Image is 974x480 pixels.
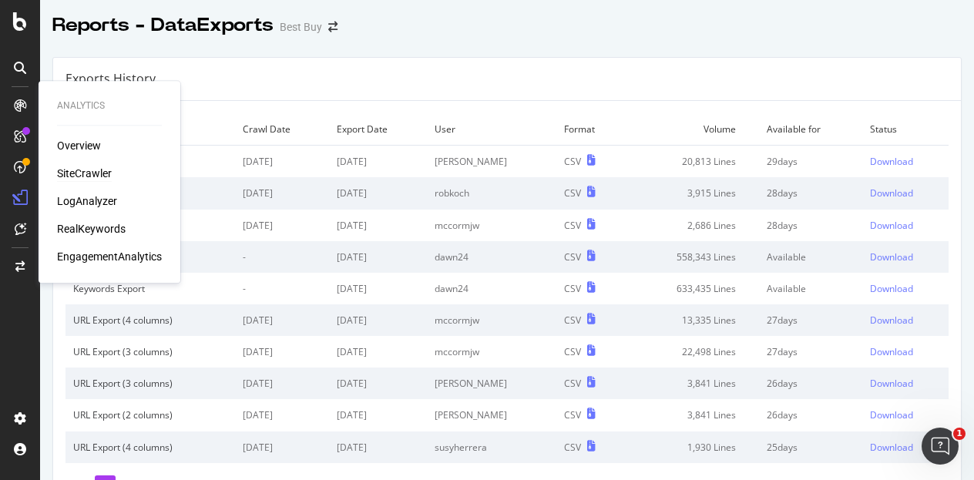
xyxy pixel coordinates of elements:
a: RealKeywords [57,221,126,237]
a: Download [870,155,941,168]
td: [DATE] [329,399,427,431]
div: Best Buy [280,19,322,35]
td: [DATE] [329,146,427,178]
td: [PERSON_NAME] [427,399,557,431]
td: mccormjw [427,210,557,241]
a: EngagementAnalytics [57,249,162,264]
div: Download [870,155,913,168]
td: susyherrera [427,431,557,463]
td: 27 days [759,304,861,336]
div: Download [870,186,913,200]
td: 3,841 Lines [626,368,759,399]
a: Download [870,345,941,358]
td: 26 days [759,368,861,399]
td: [DATE] [329,368,427,399]
div: URL Export (4 columns) [73,314,227,327]
div: Keywords Export [73,282,227,295]
td: - [235,273,328,304]
div: Analytics [57,99,162,112]
td: 3,915 Lines [626,177,759,209]
a: Download [870,408,941,421]
div: Download [870,282,913,295]
a: SiteCrawler [57,166,112,181]
div: Download [870,441,913,454]
td: - [235,241,328,273]
td: dawn24 [427,273,557,304]
div: CSV [564,377,581,390]
a: Download [870,219,941,232]
a: Download [870,314,941,327]
td: [DATE] [329,241,427,273]
div: CSV [564,441,581,454]
div: URL Export (2 columns) [73,408,227,421]
div: Download [870,408,913,421]
td: 633,435 Lines [626,273,759,304]
td: [DATE] [329,336,427,368]
td: 13,335 Lines [626,304,759,336]
div: CSV [564,314,581,327]
td: 27 days [759,336,861,368]
td: Status [862,113,949,146]
td: Export Date [329,113,427,146]
td: User [427,113,557,146]
div: Exports History [65,70,156,88]
td: [PERSON_NAME] [427,146,557,178]
a: Overview [57,138,101,153]
iframe: Intercom live chat [922,428,959,465]
div: Download [870,219,913,232]
div: CSV [564,219,581,232]
td: 28 days [759,210,861,241]
a: Download [870,250,941,263]
td: [DATE] [235,177,328,209]
td: 22,498 Lines [626,336,759,368]
a: LogAnalyzer [57,193,117,209]
div: CSV [564,408,581,421]
div: CSV [564,282,581,295]
div: Available [767,250,854,263]
td: 1,930 Lines [626,431,759,463]
td: [DATE] [329,177,427,209]
td: 20,813 Lines [626,146,759,178]
td: [DATE] [329,431,427,463]
td: 558,343 Lines [626,241,759,273]
td: Format [556,113,626,146]
td: [DATE] [235,336,328,368]
td: [DATE] [235,146,328,178]
div: Download [870,250,913,263]
div: URL Export (4 columns) [73,441,227,454]
td: robkoch [427,177,557,209]
td: 25 days [759,431,861,463]
td: [DATE] [329,304,427,336]
td: [DATE] [235,368,328,399]
a: Download [870,282,941,295]
td: Crawl Date [235,113,328,146]
div: Reports - DataExports [52,12,274,39]
td: [DATE] [235,399,328,431]
a: Download [870,441,941,454]
div: CSV [564,345,581,358]
td: [DATE] [235,431,328,463]
td: dawn24 [427,241,557,273]
div: URL Export (3 columns) [73,377,227,390]
div: Available [767,282,854,295]
td: [DATE] [235,210,328,241]
td: 2,686 Lines [626,210,759,241]
div: arrow-right-arrow-left [328,22,338,32]
td: mccormjw [427,336,557,368]
a: Download [870,377,941,390]
td: 26 days [759,399,861,431]
td: [DATE] [235,304,328,336]
td: 28 days [759,177,861,209]
td: mccormjw [427,304,557,336]
td: 3,841 Lines [626,399,759,431]
td: Volume [626,113,759,146]
div: Download [870,377,913,390]
div: CSV [564,250,581,263]
td: Available for [759,113,861,146]
span: 1 [953,428,966,440]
